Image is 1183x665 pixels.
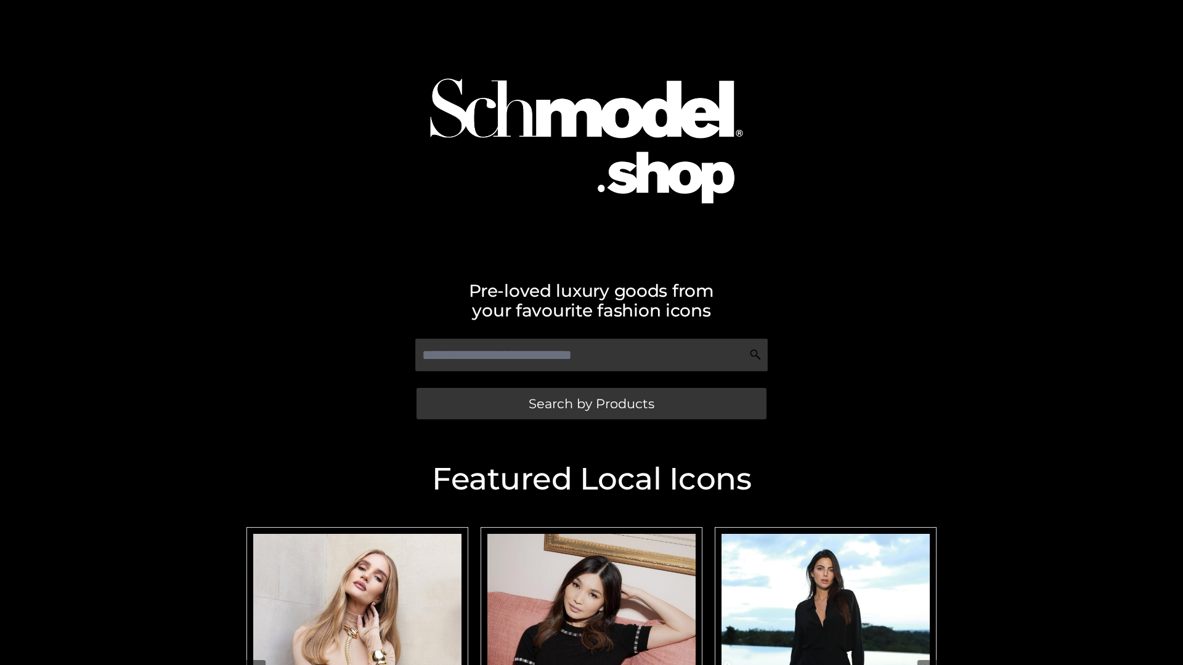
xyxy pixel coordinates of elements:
h2: Pre-loved luxury goods from your favourite fashion icons [240,281,943,320]
h2: Featured Local Icons​ [240,464,943,494]
img: Search Icon [749,349,762,361]
a: Search by Products [417,388,766,419]
span: Search by Products [529,397,654,410]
